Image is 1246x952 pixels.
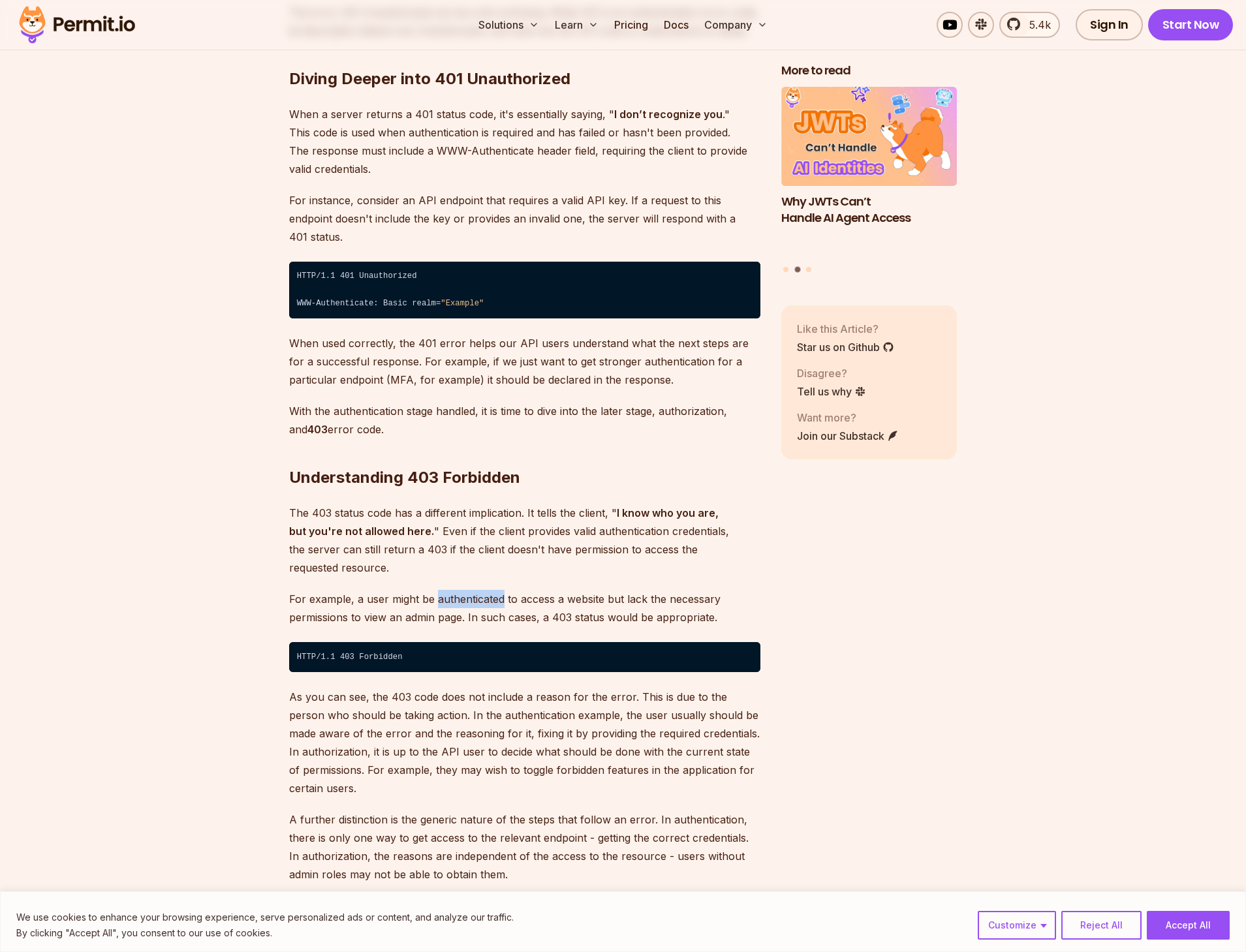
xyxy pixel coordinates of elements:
[307,423,328,436] strong: 403
[609,12,653,38] a: Pricing
[13,3,141,47] img: Permit logo
[16,925,514,941] p: By clicking "Accept All", you consent to our use of cookies.
[550,12,604,38] button: Learn
[797,383,866,399] a: Tell us why
[797,409,899,425] p: Want more?
[783,266,788,271] button: Go to slide 1
[1147,911,1230,940] button: Accept All
[289,105,760,178] p: When a server returns a 401 status code, it's essentially saying, " ." This code is used when aut...
[289,688,760,797] p: As you can see, the 403 code does not include a reason for the error. This is due to the person w...
[289,415,760,488] h2: Understanding 403 Forbidden
[1061,911,1142,940] button: Reject All
[289,590,760,626] p: For example, a user might be authenticated to access a website but lack the necessary permissions...
[1148,9,1234,40] a: Start Now
[659,12,694,38] a: Docs
[999,12,1060,38] a: 5.4k
[289,191,760,246] p: For instance, consider an API endpoint that requires a valid API key. If a request to this endpoi...
[289,334,760,389] p: When used correctly, the 401 error helps our API users understand what the next steps are for a s...
[289,810,760,883] p: A further distinction is the generic nature of the steps that follow an error. In authentication,...
[806,266,811,271] button: Go to slide 3
[473,12,544,38] button: Solutions
[16,910,514,925] p: We use cookies to enhance your browsing experience, serve personalized ads or content, and analyz...
[1021,17,1051,33] span: 5.4k
[289,504,760,577] p: The 403 status code has a different implication. It tells the client, " " Even if the client prov...
[978,911,1056,940] button: Customize
[781,63,958,79] h2: More to read
[797,365,866,380] p: Disagree?
[289,16,760,89] h2: Diving Deeper into 401 Unauthorized
[781,87,958,186] img: Why JWTs Can’t Handle AI Agent Access
[289,262,760,319] code: HTTP/1.1 401 Unauthorized ⁠ WWW-Authenticate: Basic realm=
[781,193,958,226] h3: Why JWTs Can’t Handle AI Agent Access
[614,108,723,121] strong: I don’t recognize you
[699,12,773,38] button: Company
[781,87,958,258] a: Why JWTs Can’t Handle AI Agent AccessWhy JWTs Can’t Handle AI Agent Access
[797,320,894,336] p: Like this Article?
[289,642,760,672] code: HTTP/1.1 403 Forbidden
[797,427,899,443] a: Join our Substack
[441,299,484,308] span: "Example"
[781,87,958,258] li: 2 of 3
[289,402,760,438] p: With the authentication stage handled, it is time to dive into the later stage, authorization, an...
[794,266,800,272] button: Go to slide 2
[781,87,958,274] div: Posts
[1076,9,1143,40] a: Sign In
[797,339,894,354] a: Star us on Github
